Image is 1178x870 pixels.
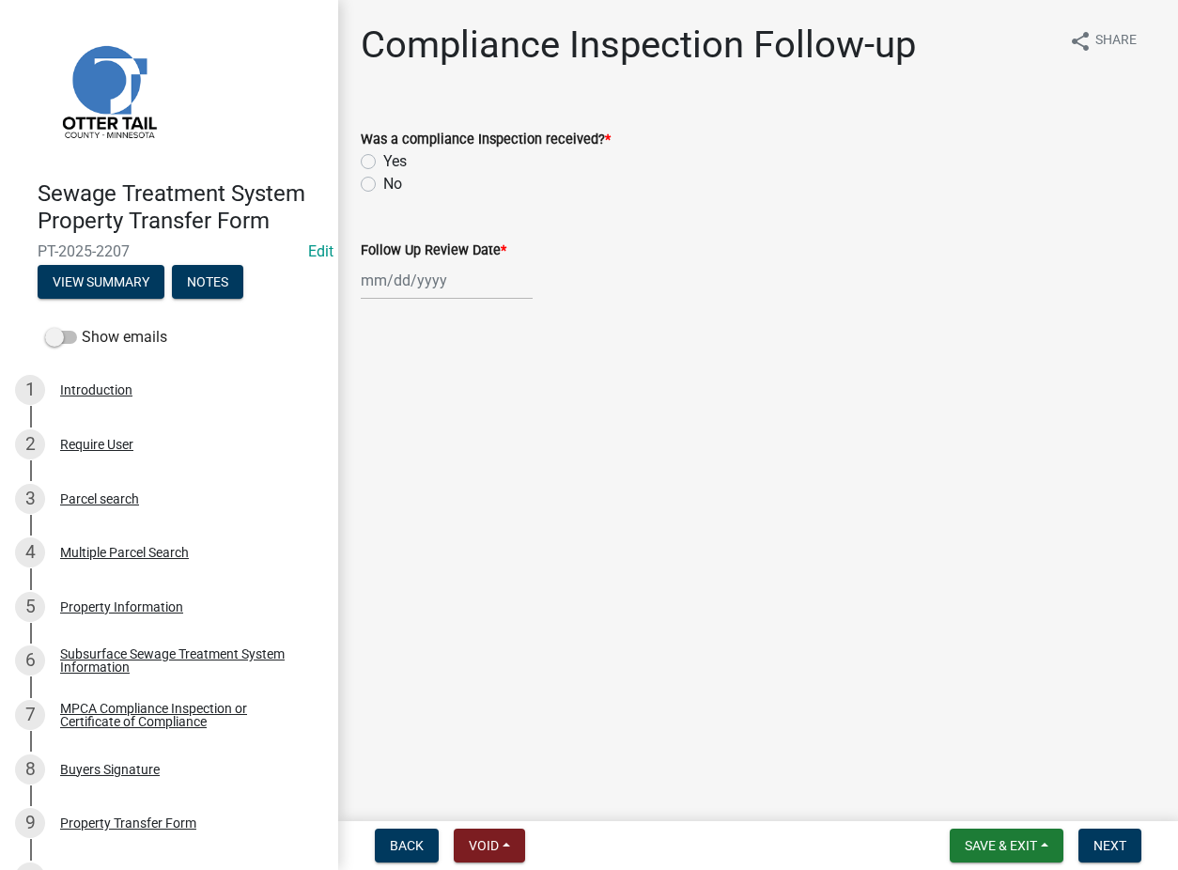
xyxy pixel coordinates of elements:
[1095,30,1137,53] span: Share
[361,261,533,300] input: mm/dd/yyyy
[15,484,45,514] div: 3
[1054,23,1152,59] button: shareShare
[15,375,45,405] div: 1
[383,150,407,173] label: Yes
[383,173,402,195] label: No
[172,265,243,299] button: Notes
[15,808,45,838] div: 9
[60,763,160,776] div: Buyers Signature
[60,647,308,674] div: Subsurface Sewage Treatment System Information
[15,754,45,785] div: 8
[1069,30,1092,53] i: share
[454,829,525,862] button: Void
[38,180,323,235] h4: Sewage Treatment System Property Transfer Form
[172,275,243,290] wm-modal-confirm: Notes
[60,702,308,728] div: MPCA Compliance Inspection or Certificate of Compliance
[361,244,506,257] label: Follow Up Review Date
[361,133,611,147] label: Was a compliance Inspection received?
[60,546,189,559] div: Multiple Parcel Search
[60,816,196,830] div: Property Transfer Form
[38,242,301,260] span: PT-2025-2207
[308,242,333,260] wm-modal-confirm: Edit Application Number
[15,537,45,567] div: 4
[390,838,424,853] span: Back
[375,829,439,862] button: Back
[15,429,45,459] div: 2
[361,23,916,68] h1: Compliance Inspection Follow-up
[38,275,164,290] wm-modal-confirm: Summary
[38,265,164,299] button: View Summary
[15,645,45,676] div: 6
[38,20,178,161] img: Otter Tail County, Minnesota
[1078,829,1141,862] button: Next
[965,838,1037,853] span: Save & Exit
[15,700,45,730] div: 7
[308,242,333,260] a: Edit
[60,383,132,396] div: Introduction
[60,600,183,614] div: Property Information
[45,326,167,349] label: Show emails
[950,829,1063,862] button: Save & Exit
[15,592,45,622] div: 5
[1093,838,1126,853] span: Next
[469,838,499,853] span: Void
[60,492,139,505] div: Parcel search
[60,438,133,451] div: Require User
